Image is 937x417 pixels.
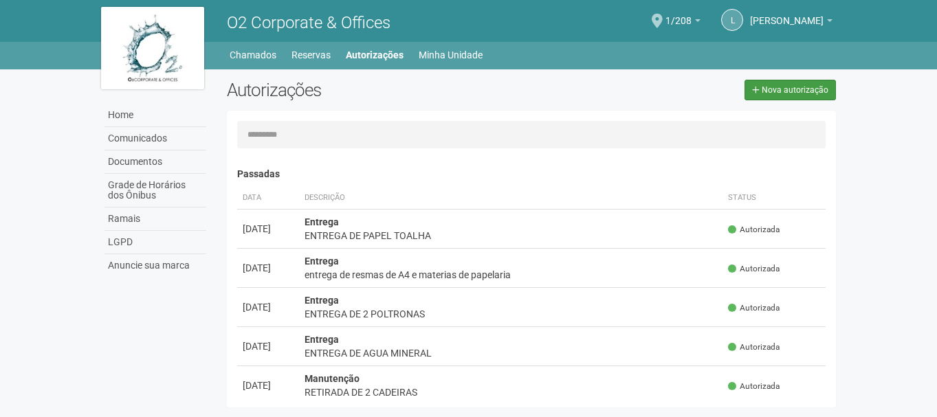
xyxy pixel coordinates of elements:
[227,80,521,100] h2: Autorizações
[419,45,483,65] a: Minha Unidade
[104,127,206,150] a: Comunicados
[104,207,206,231] a: Ramais
[728,302,780,314] span: Autorizada
[728,341,780,353] span: Autorizada
[243,300,294,314] div: [DATE]
[230,45,276,65] a: Chamados
[237,187,299,210] th: Data
[243,339,294,353] div: [DATE]
[721,9,743,31] a: L
[299,187,723,210] th: Descrição
[101,7,204,89] img: logo.jpg
[305,229,718,243] div: ENTREGA DE PAPEL TOALHA
[305,295,339,306] strong: Entrega
[243,379,294,392] div: [DATE]
[305,268,718,282] div: entrega de resmas de A4 e materias de papelaria
[305,307,718,321] div: ENTREGA DE 2 POLTRONAS
[305,256,339,267] strong: Entrega
[305,346,718,360] div: ENTREGA DE AGUA MINERAL
[728,224,780,236] span: Autorizada
[723,187,826,210] th: Status
[291,45,331,65] a: Reservas
[104,254,206,277] a: Anuncie sua marca
[305,216,339,227] strong: Entrega
[728,381,780,392] span: Autorizada
[104,174,206,207] a: Grade de Horários dos Ônibus
[728,263,780,275] span: Autorizada
[243,222,294,236] div: [DATE]
[104,231,206,254] a: LGPD
[227,13,390,32] span: O2 Corporate & Offices
[305,373,360,384] strong: Manutenção
[750,17,833,28] a: [PERSON_NAME]
[305,385,718,399] div: RETIRADA DE 2 CADEIRAS
[750,2,824,26] span: Luciana
[104,150,206,174] a: Documentos
[762,85,828,95] span: Nova autorização
[237,169,826,179] h4: Passadas
[346,45,404,65] a: Autorizações
[665,2,692,26] span: 1/208
[305,334,339,345] strong: Entrega
[665,17,701,28] a: 1/208
[745,80,836,100] a: Nova autorização
[104,104,206,127] a: Home
[243,261,294,275] div: [DATE]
